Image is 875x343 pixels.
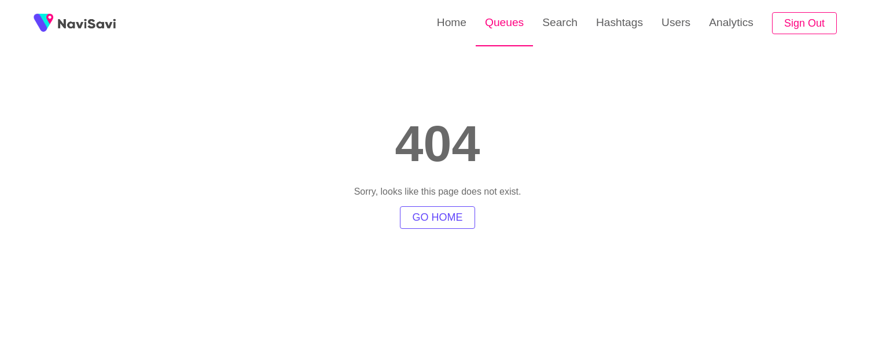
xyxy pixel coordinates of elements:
[29,9,58,38] img: fireSpot
[58,17,116,29] img: fireSpot
[395,114,480,173] p: 404
[352,177,524,206] p: Sorry, looks like this page does not exist.
[772,12,837,35] button: Sign Out
[400,206,475,229] button: GO HOME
